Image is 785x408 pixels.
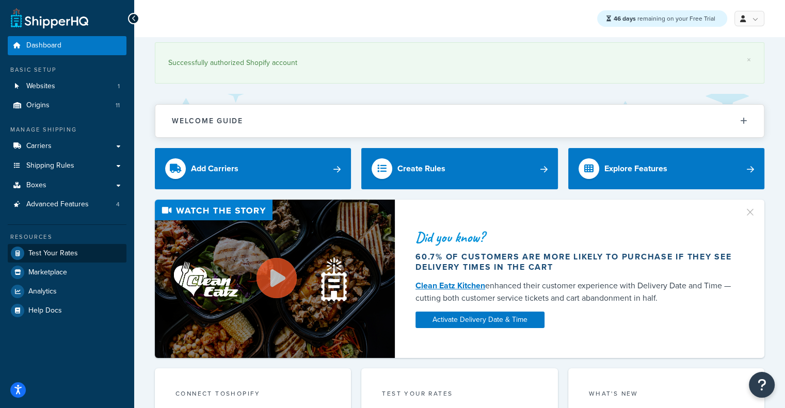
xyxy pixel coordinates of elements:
a: Boxes [8,176,126,195]
img: Video thumbnail [155,200,395,358]
li: Advanced Features [8,195,126,214]
strong: 46 days [614,14,636,23]
div: Successfully authorized Shopify account [168,56,751,70]
span: Analytics [28,287,57,296]
a: Carriers [8,137,126,156]
div: Basic Setup [8,66,126,74]
span: Dashboard [26,41,61,50]
a: Advanced Features4 [8,195,126,214]
a: Activate Delivery Date & Time [415,312,544,328]
span: Marketplace [28,268,67,277]
a: Marketplace [8,263,126,282]
span: Websites [26,82,55,91]
span: Test Your Rates [28,249,78,258]
div: Test your rates [382,389,537,401]
a: Clean Eatz Kitchen [415,280,485,291]
span: Advanced Features [26,200,89,209]
span: 1 [118,82,120,91]
span: Origins [26,101,50,110]
span: remaining on your Free Trial [614,14,715,23]
a: Help Docs [8,301,126,320]
button: Welcome Guide [155,105,764,137]
div: Did you know? [415,230,736,244]
div: Explore Features [604,161,667,176]
div: Connect to Shopify [175,389,330,401]
div: Manage Shipping [8,125,126,134]
a: Add Carriers [155,148,351,189]
a: Create Rules [361,148,557,189]
div: What's New [589,389,744,401]
span: 4 [116,200,120,209]
span: Carriers [26,142,52,151]
span: Boxes [26,181,46,190]
div: Resources [8,233,126,241]
span: Shipping Rules [26,161,74,170]
a: Dashboard [8,36,126,55]
a: Websites1 [8,77,126,96]
li: Origins [8,96,126,115]
h2: Welcome Guide [172,117,243,125]
a: Test Your Rates [8,244,126,263]
li: Websites [8,77,126,96]
a: Origins11 [8,96,126,115]
span: Help Docs [28,306,62,315]
div: Add Carriers [191,161,238,176]
span: 11 [116,101,120,110]
div: enhanced their customer experience with Delivery Date and Time — cutting both customer service ti... [415,280,736,304]
a: × [747,56,751,64]
a: Shipping Rules [8,156,126,175]
div: 60.7% of customers are more likely to purchase if they see delivery times in the cart [415,252,736,272]
a: Explore Features [568,148,764,189]
a: Analytics [8,282,126,301]
div: Create Rules [397,161,445,176]
button: Open Resource Center [749,372,775,398]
